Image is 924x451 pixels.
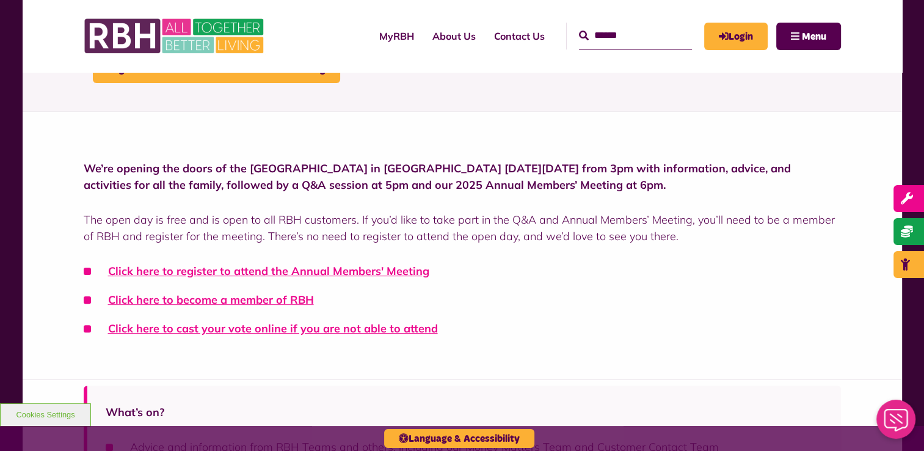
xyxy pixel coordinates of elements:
a: About Us [423,20,485,53]
a: MyRBH [370,20,423,53]
span: Menu [802,32,826,42]
a: Click here to register to attend the Annual Members' Meeting [108,264,429,278]
button: Navigation [776,23,841,50]
img: RBH [84,12,267,60]
a: Contact Us [485,20,554,53]
strong: What’s on? [106,405,164,419]
a: Click here to cast your vote online if you are not able to attend [108,321,438,335]
p: The open day is free and is open to all RBH customers. If you’d like to take part in the Q&A and ... [84,211,841,244]
a: MyRBH [704,23,768,50]
strong: We’re opening the doors of the [GEOGRAPHIC_DATA] in [GEOGRAPHIC_DATA] [DATE][DATE] from 3pm with ... [84,161,791,192]
button: Language & Accessibility [384,429,534,448]
iframe: Netcall Web Assistant for live chat [869,396,924,451]
input: Search [579,23,692,49]
a: Click here to become a member of RBH [108,293,314,307]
